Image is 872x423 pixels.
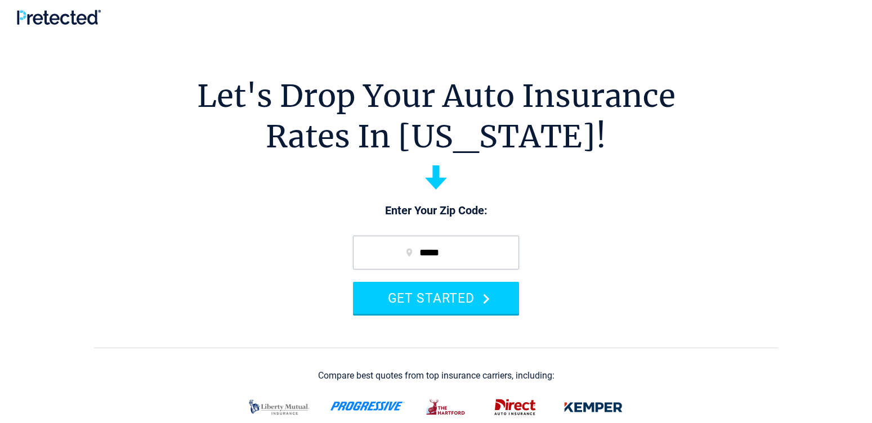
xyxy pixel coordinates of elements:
input: zip code [353,236,519,269]
img: Pretected Logo [17,10,101,25]
img: progressive [330,402,405,411]
img: kemper [556,393,630,422]
img: thehartford [419,393,474,422]
div: Compare best quotes from top insurance carriers, including: [318,371,554,381]
button: GET STARTED [353,282,519,314]
h1: Let's Drop Your Auto Insurance Rates In [US_STATE]! [197,76,676,157]
img: liberty [242,393,316,422]
p: Enter Your Zip Code: [342,203,530,219]
img: direct [488,393,543,422]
